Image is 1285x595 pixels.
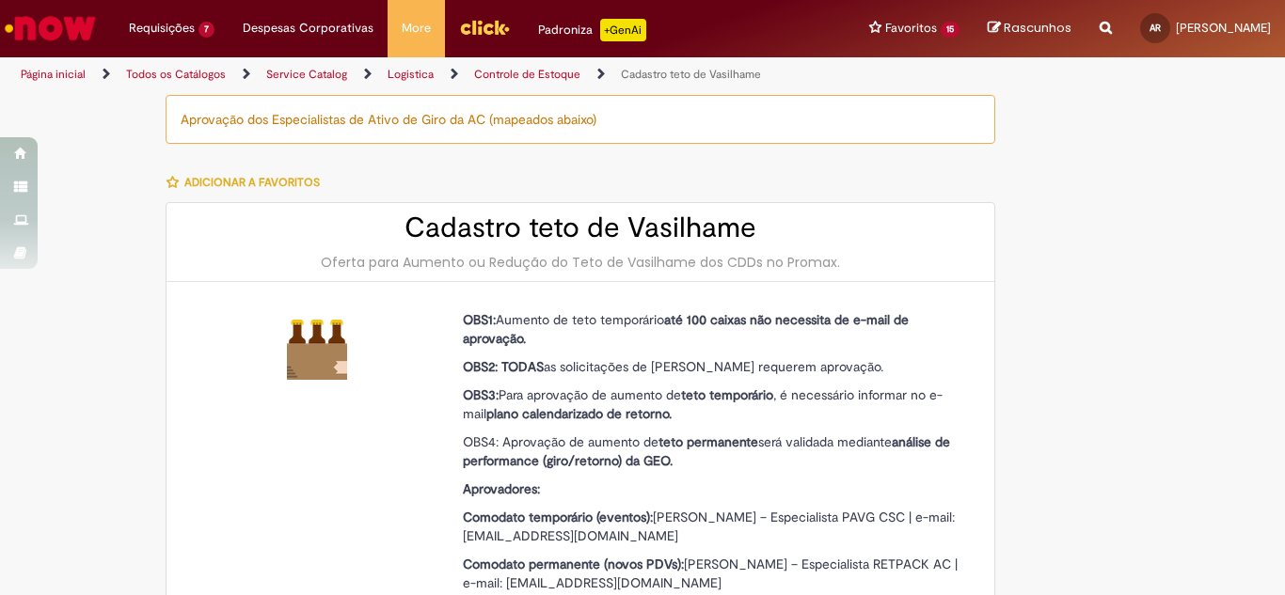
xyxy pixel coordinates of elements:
div: Oferta para Aumento ou Redução do Teto de Vasilhame dos CDDs no Promax. [185,253,976,272]
strong: OBS2: [463,358,498,375]
p: [PERSON_NAME] – Especialista PAVG CSC | e-mail: [EMAIL_ADDRESS][DOMAIN_NAME] [463,508,961,545]
a: Service Catalog [266,67,347,82]
img: click_logo_yellow_360x200.png [459,13,510,41]
a: Página inicial [21,67,86,82]
strong: teto permanente [658,433,758,450]
strong: Comodato temporário (eventos): [463,509,653,525]
div: Aprovação dos Especialistas de Ativo de Giro da AC (mapeados abaixo) [166,95,995,144]
span: 15 [941,22,960,38]
strong: OBS1: [463,311,496,328]
img: Cadastro teto de Vasilhame [287,320,347,380]
span: Requisições [129,19,195,38]
p: [PERSON_NAME] – Especialista RETPACK AC | e-mail: [EMAIL_ADDRESS][DOMAIN_NAME] [463,555,961,592]
strong: teto temporário [681,386,773,403]
img: ServiceNow [2,9,99,47]
strong: análise de performance (giro/retorno) da GEO. [463,433,950,469]
a: Cadastro teto de Vasilhame [621,67,761,82]
strong: Aprovadores: [463,480,540,497]
div: Padroniza [538,19,646,41]
strong: TODAS [501,358,544,375]
strong: plano calendarizado de retorno. [486,405,672,422]
strong: OBS3: [463,386,499,403]
ul: Trilhas de página [14,57,843,92]
h2: Cadastro teto de Vasilhame [185,212,976,243]
span: Despesas Corporativas [243,19,373,38]
p: Para aprovação de aumento de , é necessário informar no e-mail [463,385,961,423]
span: More [402,19,431,38]
a: Logistica [388,67,434,82]
span: 7 [198,22,214,38]
strong: até 100 caixas não necessita de e-mail de aprovação. [463,311,909,347]
span: AR [1150,22,1161,34]
p: OBS4: Aprovação de aumento de será validada mediante [463,432,961,470]
span: Favoritos [885,19,937,38]
span: Rascunhos [1004,19,1071,37]
strong: Comodato permanente (novos PDVs): [463,556,684,572]
button: Adicionar a Favoritos [166,163,330,202]
p: +GenAi [600,19,646,41]
span: Adicionar a Favoritos [184,175,320,190]
p: as solicitações de [PERSON_NAME] requerem aprovação. [463,357,961,376]
p: Aumento de teto temporário [463,310,961,348]
a: Todos os Catálogos [126,67,226,82]
a: Controle de Estoque [474,67,580,82]
a: Rascunhos [988,20,1071,38]
span: [PERSON_NAME] [1176,20,1271,36]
